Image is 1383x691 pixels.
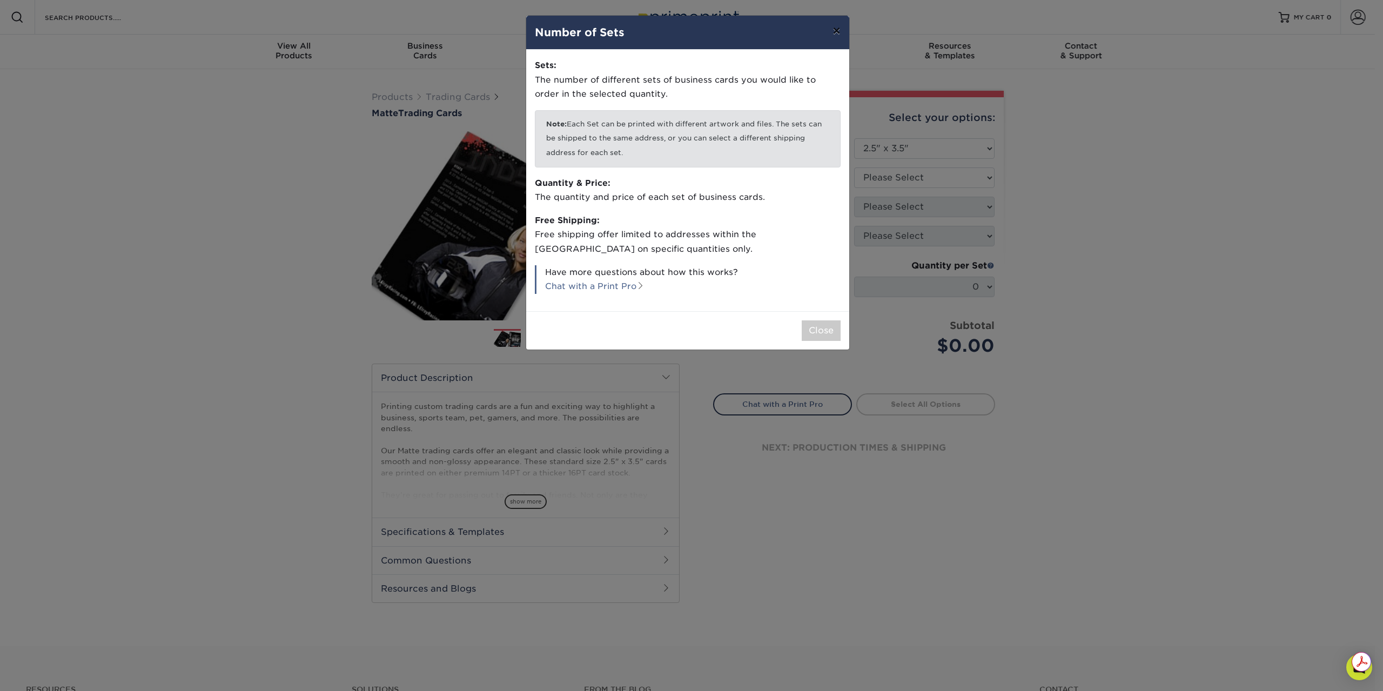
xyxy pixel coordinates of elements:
[824,16,849,46] button: ×
[1346,654,1372,680] div: Open Intercom Messenger
[802,320,841,341] button: Close
[535,24,841,41] h4: Number of Sets
[535,178,610,188] strong: Quantity & Price:
[535,215,600,225] strong: Free Shipping:
[535,58,841,102] p: The number of different sets of business cards you would like to order in the selected quantity.
[546,120,567,128] b: Note:
[535,176,841,205] p: The quantity and price of each set of business cards.
[535,213,841,257] p: Free shipping offer limited to addresses within the [GEOGRAPHIC_DATA] on specific quantities only.
[535,265,841,294] p: Have more questions about how this works?
[535,60,556,70] strong: Sets:
[535,110,841,167] p: Each Set can be printed with different artwork and files. The sets can be shipped to the same add...
[545,281,644,291] a: Chat with a Print Pro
